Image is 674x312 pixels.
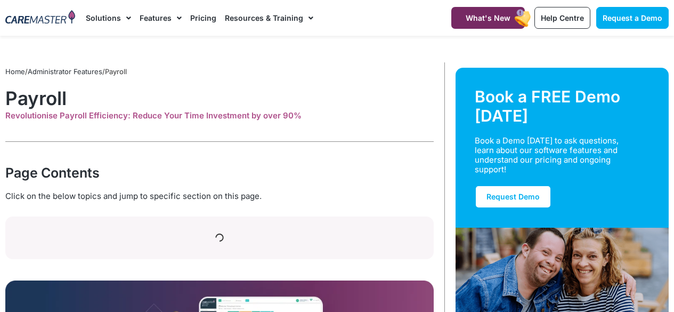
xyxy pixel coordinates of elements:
[475,87,649,125] div: Book a FREE Demo [DATE]
[5,87,434,109] h1: Payroll
[28,67,102,76] a: Administrator Features
[475,136,637,174] div: Book a Demo [DATE] to ask questions, learn about our software features and understand our pricing...
[475,185,551,209] a: Request Demo
[5,190,434,202] div: Click on the below topics and jump to specific section on this page.
[534,7,590,29] a: Help Centre
[5,67,25,76] a: Home
[5,111,434,121] div: Revolutionise Payroll Efficiency: Reduce Your Time Investment by over 90%
[105,67,127,76] span: Payroll
[596,7,669,29] a: Request a Demo
[466,13,510,22] span: What's New
[486,192,540,201] span: Request Demo
[5,163,434,182] div: Page Contents
[5,67,127,76] span: / /
[541,13,584,22] span: Help Centre
[5,10,75,26] img: CareMaster Logo
[451,7,525,29] a: What's New
[603,13,662,22] span: Request a Demo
